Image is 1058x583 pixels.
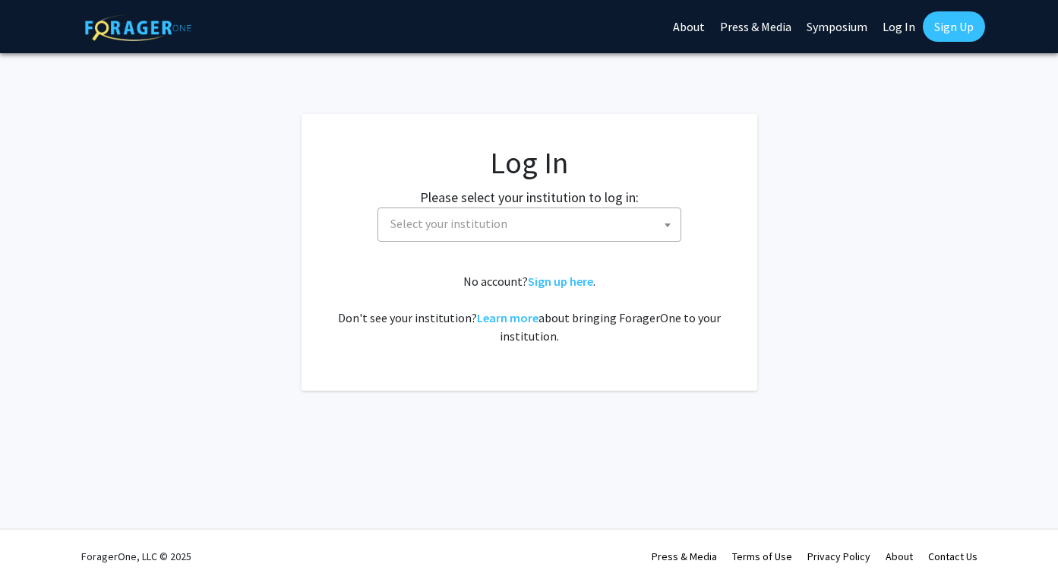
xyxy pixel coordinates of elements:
[652,550,717,563] a: Press & Media
[377,208,681,242] span: Select your institution
[420,187,639,208] label: Please select your institution to log in:
[807,550,870,563] a: Privacy Policy
[81,530,191,583] div: ForagerOne, LLC © 2025
[528,274,593,289] a: Sign up here
[923,11,985,42] a: Sign Up
[332,144,727,181] h1: Log In
[477,310,538,325] a: Learn more about bringing ForagerOne to your institution
[384,208,681,239] span: Select your institution
[732,550,792,563] a: Terms of Use
[886,550,913,563] a: About
[928,550,977,563] a: Contact Us
[390,216,507,231] span: Select your institution
[332,272,727,345] div: No account? . Don't see your institution? about bringing ForagerOne to your institution.
[85,14,191,41] img: ForagerOne Logo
